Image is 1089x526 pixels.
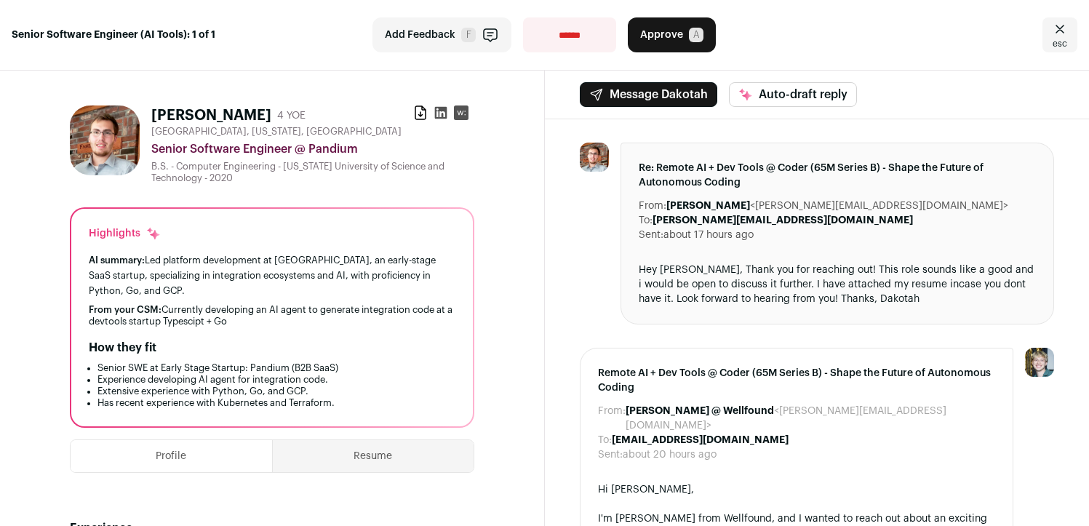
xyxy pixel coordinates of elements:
[97,386,455,397] li: Extensive experience with Python, Go, and GCP.
[612,435,789,445] b: [EMAIL_ADDRESS][DOMAIN_NAME]
[623,447,717,462] dd: about 20 hours ago
[71,440,272,472] button: Profile
[461,28,476,42] span: F
[151,126,402,138] span: [GEOGRAPHIC_DATA], [US_STATE], [GEOGRAPHIC_DATA]
[598,447,623,462] dt: Sent:
[89,304,455,327] div: Currently developing an AI agent to generate integration code at a devtools startup Typescipt + Go
[97,374,455,386] li: Experience developing AI agent for integration code.
[626,406,774,416] b: [PERSON_NAME] @ Wellfound
[598,482,996,497] div: Hi [PERSON_NAME],
[1025,348,1054,377] img: 6494470-medium_jpg
[385,28,455,42] span: Add Feedback
[89,252,455,298] div: Led platform development at [GEOGRAPHIC_DATA], an early-stage SaaS startup, specializing in integ...
[666,201,750,211] b: [PERSON_NAME]
[89,305,161,314] span: From your CSM:
[151,140,474,158] div: Senior Software Engineer @ Pandium
[580,82,717,107] button: Message Dakotah
[729,82,857,107] button: Auto-draft reply
[639,263,1037,306] div: Hey [PERSON_NAME], Thank you for reaching out! This role sounds like a good and i would be open t...
[689,28,703,42] span: A
[89,226,161,241] div: Highlights
[598,404,626,433] dt: From:
[628,17,716,52] button: Approve A
[666,199,1008,213] dd: <[PERSON_NAME][EMAIL_ADDRESS][DOMAIN_NAME]>
[640,28,683,42] span: Approve
[639,199,666,213] dt: From:
[653,215,913,226] b: [PERSON_NAME][EMAIL_ADDRESS][DOMAIN_NAME]
[1053,38,1067,49] span: esc
[639,228,663,242] dt: Sent:
[626,404,996,433] dd: <[PERSON_NAME][EMAIL_ADDRESS][DOMAIN_NAME]>
[151,105,271,126] h1: [PERSON_NAME]
[639,213,653,228] dt: To:
[89,339,156,356] h2: How they fit
[663,228,754,242] dd: about 17 hours ago
[89,255,145,265] span: AI summary:
[12,28,215,42] strong: Senior Software Engineer (AI Tools): 1 of 1
[372,17,511,52] button: Add Feedback F
[97,362,455,374] li: Senior SWE at Early Stage Startup: Pandium (B2B SaaS)
[580,143,609,172] img: f71e06fd659a38100e36948e4eec1c5c5a8286f5d173efd26a0921f285d4f1dd.jpg
[639,161,1037,190] span: Re: Remote AI + Dev Tools @ Coder (65M Series B) - Shape the Future of Autonomous Coding
[70,105,140,175] img: f71e06fd659a38100e36948e4eec1c5c5a8286f5d173efd26a0921f285d4f1dd.jpg
[151,161,474,184] div: B.S. - Computer Engineering - [US_STATE] University of Science and Technology - 2020
[277,108,306,123] div: 4 YOE
[598,433,612,447] dt: To:
[273,440,474,472] button: Resume
[1042,17,1077,52] a: Close
[97,397,455,409] li: Has recent experience with Kubernetes and Terraform.
[598,366,996,395] span: Remote AI + Dev Tools @ Coder (65M Series B) - Shape the Future of Autonomous Coding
